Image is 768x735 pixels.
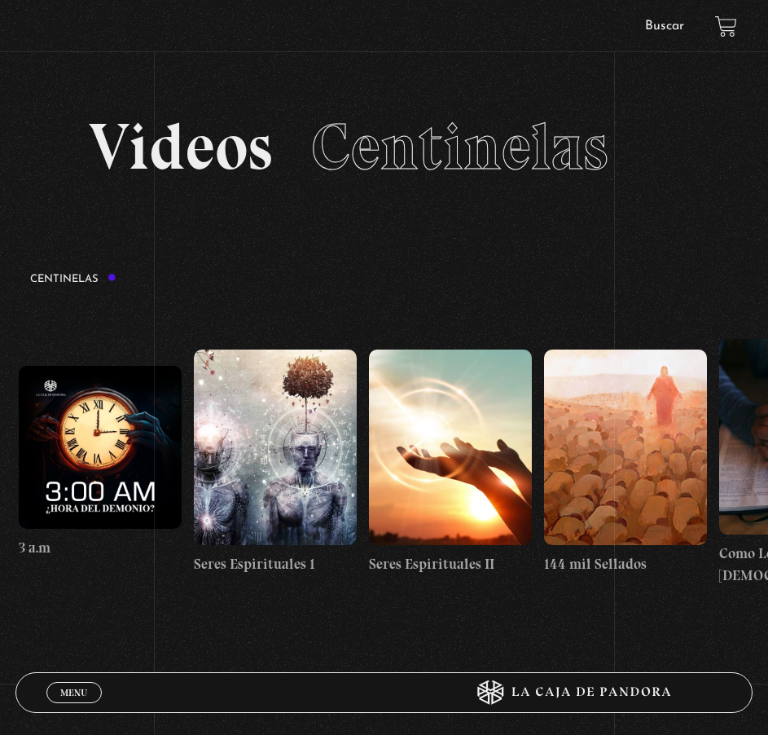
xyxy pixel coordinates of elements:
[544,301,707,624] a: 144 mil Sellados
[369,301,532,624] a: Seres Espirituales II
[715,15,737,37] a: View your shopping cart
[55,702,93,713] span: Cerrar
[544,553,707,575] h4: 144 mil Sellados
[311,108,608,186] span: Centinelas
[194,553,357,575] h4: Seres Espirituales 1
[89,114,678,179] h2: Videos
[19,537,182,559] h4: 3 a.m
[19,301,182,624] a: 3 a.m
[30,273,116,284] h3: Centinelas
[194,301,357,624] a: Seres Espirituales 1
[369,553,532,575] h4: Seres Espirituales II
[645,20,684,33] a: Buscar
[60,688,87,698] span: Menu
